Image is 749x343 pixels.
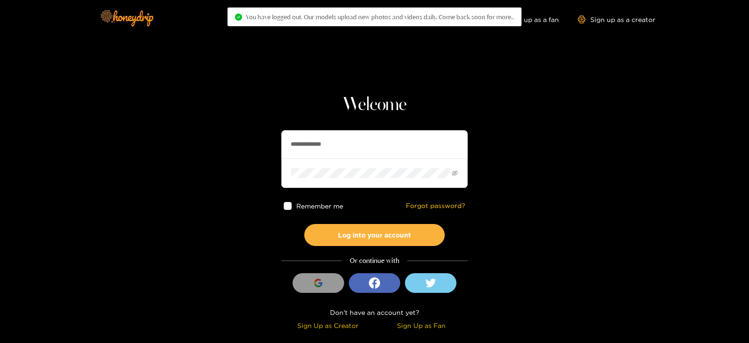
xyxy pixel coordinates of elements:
div: Sign Up as Fan [377,320,465,331]
span: eye-invisible [452,170,458,176]
a: Forgot password? [406,202,465,210]
span: Remember me [296,202,343,209]
a: Sign up as a fan [495,15,559,23]
button: Log into your account [304,224,445,246]
span: check-circle [235,14,242,21]
a: Sign up as a creator [578,15,655,23]
div: Sign Up as Creator [284,320,372,331]
div: Or continue with [281,255,468,266]
h1: Welcome [281,94,468,116]
div: Don't have an account yet? [281,307,468,318]
span: You have logged out. Our models upload new photos and videos daily. Come back soon for more.. [246,13,514,21]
